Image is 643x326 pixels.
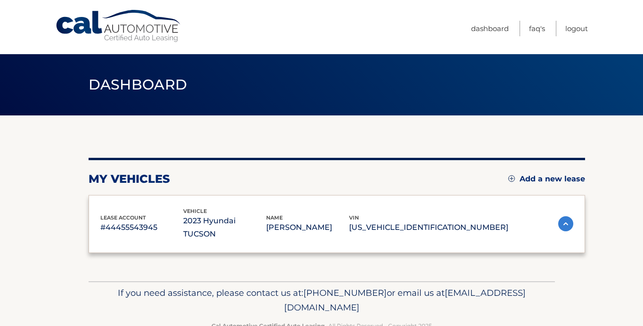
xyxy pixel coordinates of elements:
[55,9,182,43] a: Cal Automotive
[95,285,549,316] p: If you need assistance, please contact us at: or email us at
[508,175,515,182] img: add.svg
[183,208,207,214] span: vehicle
[89,76,187,93] span: Dashboard
[508,174,585,184] a: Add a new lease
[558,216,573,231] img: accordion-active.svg
[349,221,508,234] p: [US_VEHICLE_IDENTIFICATION_NUMBER]
[529,21,545,36] a: FAQ's
[100,214,146,221] span: lease account
[471,21,509,36] a: Dashboard
[565,21,588,36] a: Logout
[266,214,283,221] span: name
[303,287,387,298] span: [PHONE_NUMBER]
[266,221,349,234] p: [PERSON_NAME]
[183,214,266,241] p: 2023 Hyundai TUCSON
[100,221,183,234] p: #44455543945
[349,214,359,221] span: vin
[89,172,170,186] h2: my vehicles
